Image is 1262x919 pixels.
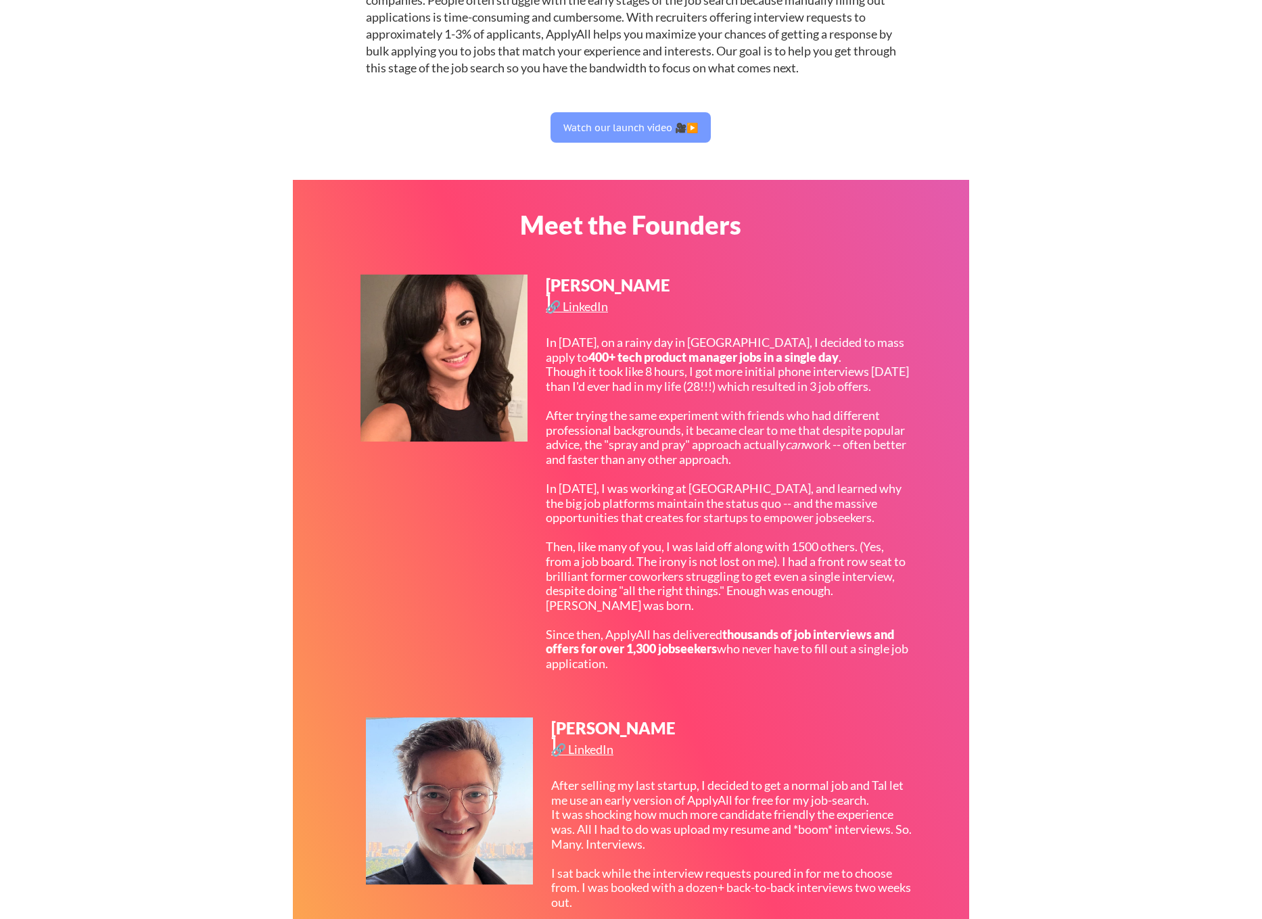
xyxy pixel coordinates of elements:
div: In [DATE], on a rainy day in [GEOGRAPHIC_DATA], I decided to mass apply to . Though it took like ... [546,335,909,671]
div: Meet the Founders [457,212,804,237]
a: 🔗 LinkedIn [551,743,617,760]
strong: thousands of job interviews and offers for over 1,300 jobseekers [546,627,896,657]
div: [PERSON_NAME] [546,277,672,310]
strong: 400+ tech product manager jobs in a single day [588,350,839,364]
div: 🔗 LinkedIn [551,743,617,755]
div: 🔗 LinkedIn [546,300,611,312]
div: [PERSON_NAME] [551,720,677,753]
em: can [785,437,803,452]
a: 🔗 LinkedIn [546,300,611,317]
button: Watch our launch video 🎥▶️ [551,112,711,143]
